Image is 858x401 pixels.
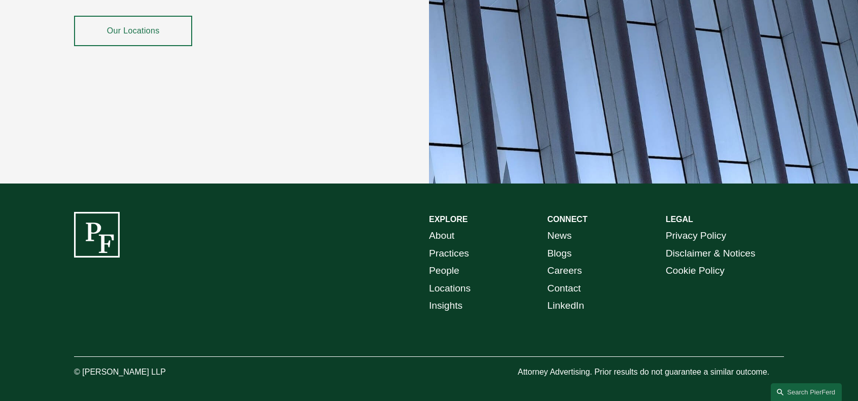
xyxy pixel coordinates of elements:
a: Insights [429,297,462,315]
a: Our Locations [74,16,192,46]
a: Contact [547,280,581,298]
a: Careers [547,262,582,280]
a: About [429,227,454,245]
a: News [547,227,571,245]
a: Cookie Policy [666,262,725,280]
strong: CONNECT [547,215,587,224]
a: LinkedIn [547,297,584,315]
a: People [429,262,459,280]
a: Search this site [771,383,842,401]
p: Attorney Advertising. Prior results do not guarantee a similar outcome. [518,365,784,380]
a: Privacy Policy [666,227,726,245]
strong: EXPLORE [429,215,468,224]
a: Blogs [547,245,571,263]
p: © [PERSON_NAME] LLP [74,365,222,380]
a: Practices [429,245,469,263]
a: Locations [429,280,471,298]
a: Disclaimer & Notices [666,245,756,263]
strong: LEGAL [666,215,693,224]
